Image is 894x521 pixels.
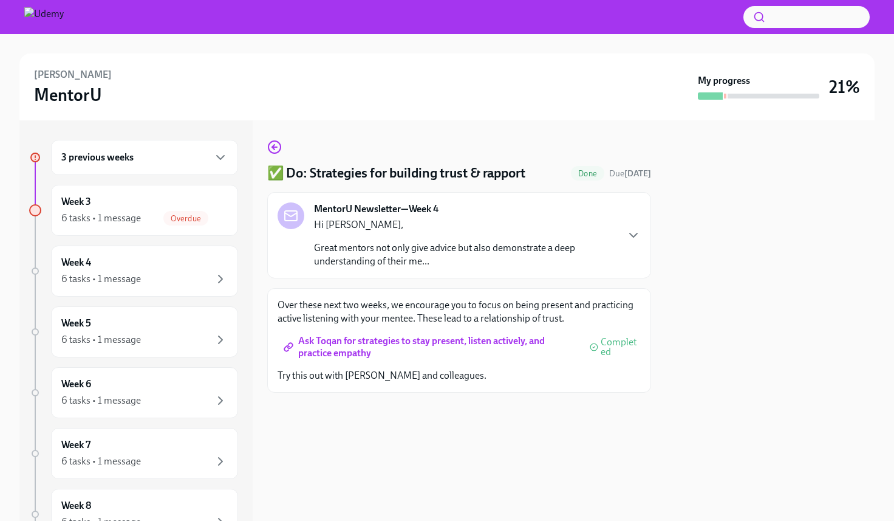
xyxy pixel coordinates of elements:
div: 3 previous weeks [51,140,238,175]
strong: [DATE] [624,168,651,179]
div: 6 tasks • 1 message [61,333,141,347]
h6: Week 7 [61,438,90,452]
h6: Week 5 [61,317,91,330]
div: 6 tasks • 1 message [61,272,141,286]
h6: Week 3 [61,195,91,209]
strong: My progress [698,74,750,88]
h4: ✅ Do: Strategies for building trust & rapport [267,164,525,182]
h6: Week 8 [61,499,91,512]
span: August 16th, 2025 05:00 [609,168,651,179]
div: 6 tasks • 1 message [61,212,141,225]
span: Completed [601,337,641,357]
img: Udemy [24,7,64,27]
span: Due [609,168,651,179]
h3: MentorU [34,84,102,106]
h6: [PERSON_NAME] [34,68,112,81]
h6: 3 previous weeks [61,151,134,164]
p: Hi [PERSON_NAME], [314,218,616,232]
a: Week 56 tasks • 1 message [29,306,238,357]
div: 6 tasks • 1 message [61,455,141,468]
div: 6 tasks • 1 message [61,394,141,407]
span: Overdue [163,214,208,223]
span: Ask Toqan for strategies to stay present, listen actively, and practice empathy [286,341,576,353]
a: Week 46 tasks • 1 message [29,246,238,297]
h3: 21% [829,76,860,98]
h6: Week 4 [61,256,91,269]
p: Try this out with [PERSON_NAME] and colleagues. [278,369,641,382]
strong: MentorU Newsletter—Week 4 [314,202,438,216]
h6: Week 6 [61,378,91,391]
a: Week 66 tasks • 1 message [29,367,238,418]
span: Done [571,169,604,178]
a: Ask Toqan for strategies to stay present, listen actively, and practice empathy [278,335,585,359]
p: Over these next two weeks, we encourage you to focus on being present and practicing active liste... [278,298,641,325]
a: Week 36 tasks • 1 messageOverdue [29,185,238,236]
a: Week 76 tasks • 1 message [29,428,238,479]
p: Great mentors not only give advice but also demonstrate a deep understanding of their me... [314,241,616,268]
